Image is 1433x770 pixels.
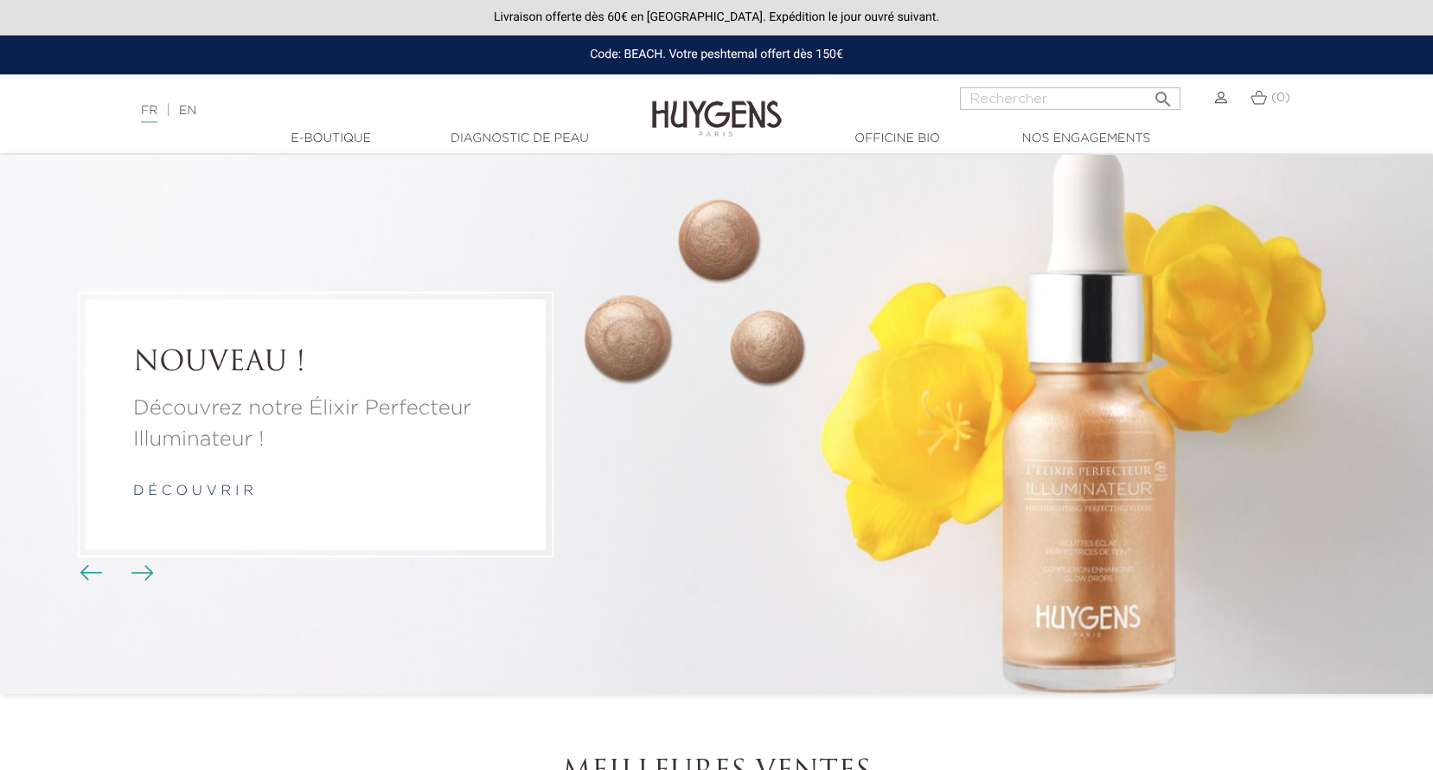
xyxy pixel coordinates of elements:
a: EN [179,105,196,117]
input: Rechercher [960,87,1180,110]
a: NOUVEAU ! [133,347,498,380]
a: Diagnostic de peau [433,130,606,148]
a: Découvrez notre Élixir Perfecteur Illuminateur ! [133,393,498,455]
a: d é c o u v r i r [133,484,253,498]
a: Officine Bio [811,130,984,148]
span: (0) [1271,92,1290,104]
div: Boutons du carrousel [86,560,143,586]
a: FR [141,105,157,123]
img: Huygens [652,73,782,139]
a: E-Boutique [245,130,418,148]
i:  [1153,84,1174,105]
div: | [132,100,584,121]
button:  [1148,82,1179,106]
a: Nos engagements [1000,130,1173,148]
